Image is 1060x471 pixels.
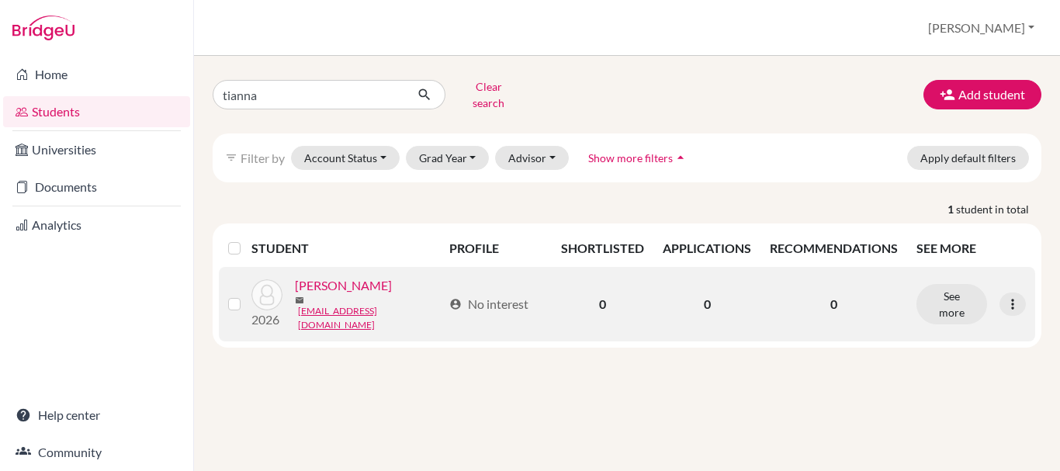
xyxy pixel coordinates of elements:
span: student in total [956,201,1041,217]
button: [PERSON_NAME] [921,13,1041,43]
button: Clear search [445,74,532,115]
th: APPLICATIONS [653,230,760,267]
button: Advisor [495,146,569,170]
td: 0 [552,267,653,341]
button: Add student [923,80,1041,109]
span: Show more filters [588,151,673,165]
button: Apply default filters [907,146,1029,170]
input: Find student by name... [213,80,405,109]
a: Students [3,96,190,127]
th: SEE MORE [907,230,1035,267]
p: 0 [770,295,898,313]
i: filter_list [225,151,237,164]
th: PROFILE [440,230,552,267]
span: account_circle [449,298,462,310]
a: Universities [3,134,190,165]
a: Analytics [3,210,190,241]
img: GASTON, TIANNA MARIE [251,279,282,310]
a: Community [3,437,190,468]
th: RECOMMENDATIONS [760,230,907,267]
td: 0 [653,267,760,341]
a: Help center [3,400,190,431]
a: [EMAIL_ADDRESS][DOMAIN_NAME] [298,304,443,332]
span: mail [295,296,304,305]
img: Bridge-U [12,16,74,40]
a: Home [3,59,190,90]
a: [PERSON_NAME] [295,276,392,295]
button: See more [916,284,987,324]
th: STUDENT [251,230,441,267]
i: arrow_drop_up [673,150,688,165]
button: Account Status [291,146,400,170]
p: 2026 [251,310,282,329]
button: Grad Year [406,146,490,170]
button: Show more filtersarrow_drop_up [575,146,701,170]
a: Documents [3,171,190,203]
th: SHORTLISTED [552,230,653,267]
strong: 1 [947,201,956,217]
span: Filter by [241,151,285,165]
div: No interest [449,295,528,313]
